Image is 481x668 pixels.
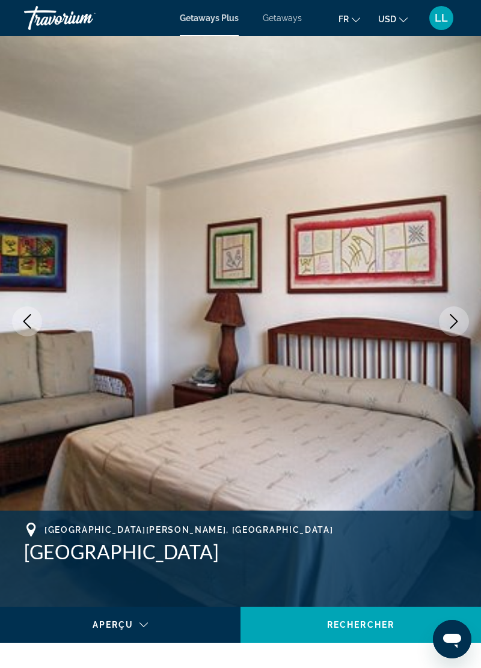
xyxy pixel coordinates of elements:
iframe: Bouton de lancement de la fenêtre de messagerie [433,620,471,658]
a: Getaways [263,13,302,23]
span: fr [339,14,349,24]
button: Change currency [378,10,408,28]
span: LL [435,12,448,24]
span: [GEOGRAPHIC_DATA][PERSON_NAME], [GEOGRAPHIC_DATA] [44,525,333,535]
button: Rechercher [240,607,481,643]
button: Previous image [12,306,42,336]
span: USD [378,14,396,24]
a: Getaways Plus [180,13,239,23]
button: Change language [339,10,360,28]
a: Travorium [24,2,144,34]
span: Rechercher [327,620,394,630]
button: User Menu [426,5,457,31]
button: Next image [439,306,469,336]
h1: [GEOGRAPHIC_DATA] [24,540,457,564]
